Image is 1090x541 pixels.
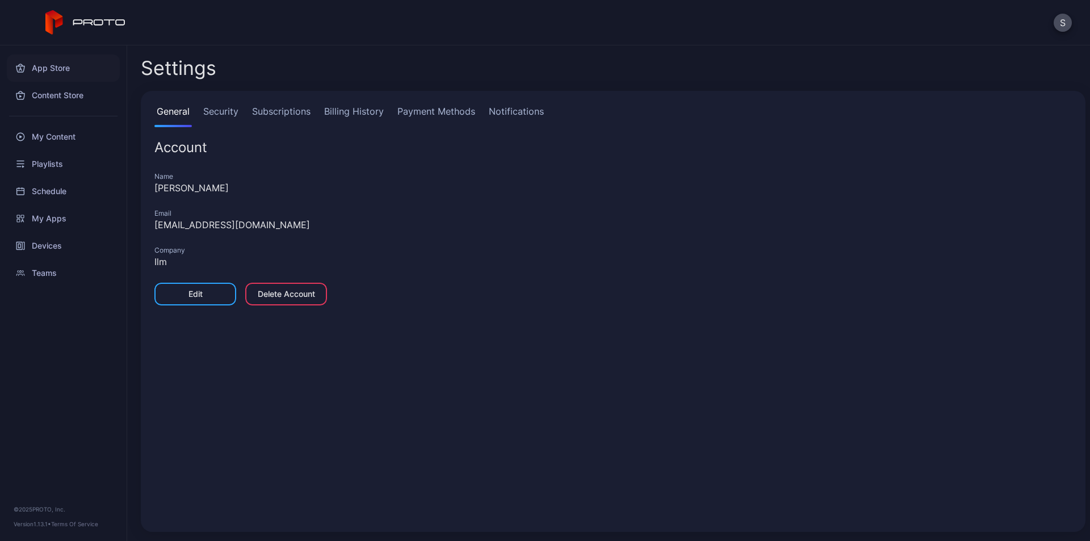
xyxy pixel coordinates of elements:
button: Edit [154,283,236,305]
button: Delete Account [245,283,327,305]
h2: Settings [141,58,216,78]
div: [PERSON_NAME] [154,181,1072,195]
a: Devices [7,232,120,259]
div: Ilm [154,255,1072,269]
a: Schedule [7,178,120,205]
div: Edit [188,290,203,299]
a: My Content [7,123,120,150]
a: Billing History [322,104,386,127]
a: Notifications [487,104,546,127]
a: Payment Methods [395,104,477,127]
div: Name [154,172,1072,181]
a: Teams [7,259,120,287]
a: General [154,104,192,127]
div: Delete Account [258,290,315,299]
a: App Store [7,54,120,82]
a: Playlists [7,150,120,178]
span: Version 1.13.1 • [14,521,51,527]
div: Email [154,209,1072,218]
a: My Apps [7,205,120,232]
a: Security [201,104,241,127]
a: Subscriptions [250,104,313,127]
div: Company [154,246,1072,255]
button: S [1054,14,1072,32]
div: [EMAIL_ADDRESS][DOMAIN_NAME] [154,218,1072,232]
div: Account [154,141,1072,154]
a: Content Store [7,82,120,109]
div: © 2025 PROTO, Inc. [14,505,113,514]
a: Terms Of Service [51,521,98,527]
